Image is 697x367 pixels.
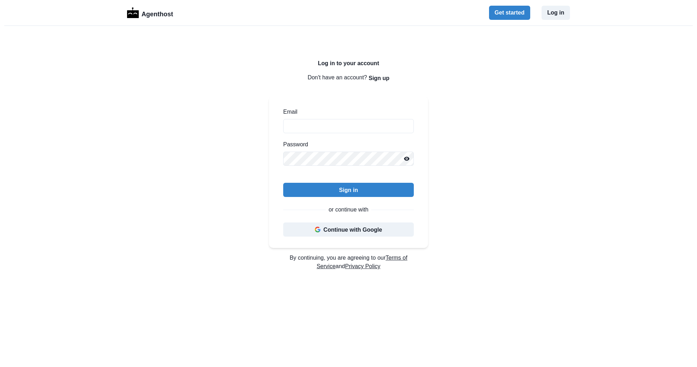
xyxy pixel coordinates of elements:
button: Continue with Google [283,222,414,237]
h2: Log in to your account [269,60,428,67]
p: or continue with [329,205,368,214]
p: Don't have an account? [269,71,428,85]
button: Sign in [283,183,414,197]
label: Password [283,140,410,149]
button: Sign up [369,71,390,85]
button: Log in [542,6,570,20]
a: LogoAgenthost [127,7,173,19]
a: Terms of Service [317,255,407,269]
a: Privacy Policy [345,263,380,269]
p: By continuing, you are agreeing to our and [269,254,428,271]
label: Email [283,108,410,116]
button: Reveal password [400,152,414,166]
p: Agenthost [142,7,173,19]
img: Logo [127,7,139,18]
button: Get started [489,6,530,20]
